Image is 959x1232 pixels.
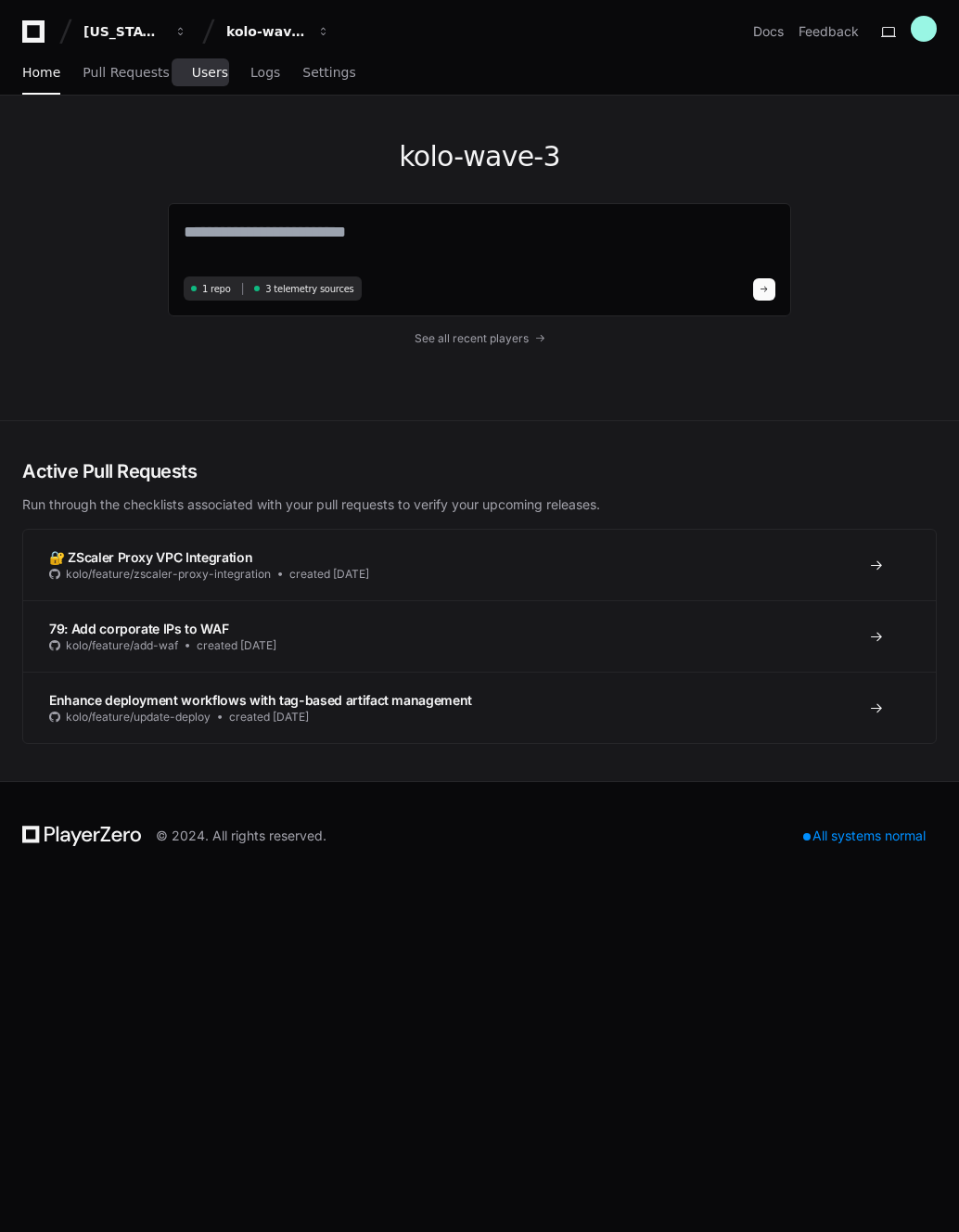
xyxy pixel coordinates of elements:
a: Users [192,52,228,95]
span: Home [22,67,60,78]
span: Pull Requests [83,67,169,78]
a: See all recent players [168,331,791,346]
a: Settings [302,52,355,95]
a: 79: Add corporate IPs to WAFkolo/feature/add-wafcreated [DATE] [23,600,936,672]
div: [US_STATE] Pacific [83,22,163,41]
a: Pull Requests [83,52,169,95]
span: See all recent players [415,331,529,346]
button: [US_STATE] Pacific [76,15,195,48]
span: 1 repo [202,282,231,296]
a: Logs [250,52,280,95]
h2: Active Pull Requests [22,458,937,484]
span: 🔐 ZScaler Proxy VPC Integration [49,549,252,565]
span: kolo/feature/zscaler-proxy-integration [66,567,271,582]
div: kolo-wave-3 [226,22,306,41]
div: © 2024. All rights reserved. [156,827,326,845]
p: Run through the checklists associated with your pull requests to verify your upcoming releases. [22,495,937,514]
span: Settings [302,67,355,78]
span: Logs [250,67,280,78]
span: 79: Add corporate IPs to WAF [49,621,228,636]
button: kolo-wave-3 [219,15,338,48]
span: 3 telemetry sources [265,282,353,296]
span: Users [192,67,228,78]
a: 🔐 ZScaler Proxy VPC Integrationkolo/feature/zscaler-proxy-integrationcreated [DATE] [23,530,936,600]
span: created [DATE] [229,710,309,725]
a: Enhance deployment workflows with tag-based artifact managementkolo/feature/update-deploycreated ... [23,672,936,743]
a: Docs [753,22,784,41]
button: Feedback [799,22,859,41]
h1: kolo-wave-3 [168,140,791,173]
div: All systems normal [792,823,937,849]
span: kolo/feature/update-deploy [66,710,211,725]
span: created [DATE] [289,567,369,582]
span: Enhance deployment workflows with tag-based artifact management [49,692,472,708]
span: kolo/feature/add-waf [66,638,178,653]
span: created [DATE] [197,638,276,653]
a: Home [22,52,60,95]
